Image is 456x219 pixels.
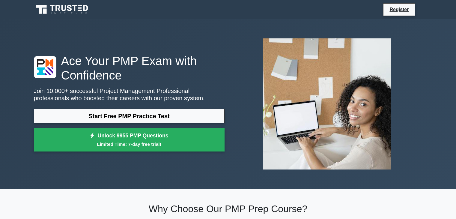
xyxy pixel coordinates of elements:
[34,87,225,102] p: Join 10,000+ successful Project Management Professional professionals who boosted their careers w...
[34,109,225,123] a: Start Free PMP Practice Test
[386,6,412,13] a: Register
[34,54,225,82] h1: Ace Your PMP Exam with Confidence
[34,203,422,214] h2: Why Choose Our PMP Prep Course?
[41,141,217,148] small: Limited Time: 7-day free trial!
[34,128,225,152] a: Unlock 9955 PMP QuestionsLimited Time: 7-day free trial!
